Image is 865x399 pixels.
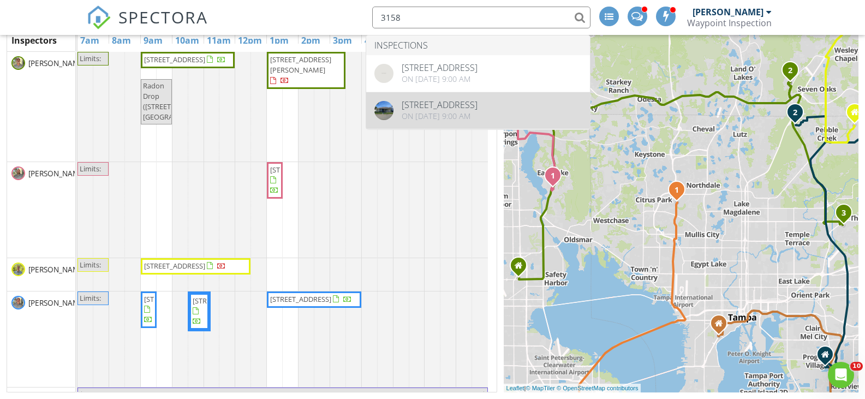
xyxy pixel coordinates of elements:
[850,362,863,371] span: 10
[204,32,234,49] a: 11am
[11,263,25,276] img: aron_3.1.jpeg
[674,187,678,194] i: 1
[362,32,386,49] a: 4pm
[83,389,184,399] span: Mngr - DO NOT BOOK - LG 6/30
[792,109,797,117] i: 2
[550,172,554,180] i: 1
[402,75,478,84] div: On [DATE] 9:00 am
[553,175,559,182] div: 2674 Tanglewood Trail, Palm Harbor, FL 34685
[80,53,101,63] span: Limits:
[693,7,763,17] div: [PERSON_NAME]
[270,294,331,304] span: [STREET_ADDRESS]
[143,81,214,122] span: Radon Drop ([STREET_ADDRESS], [GEOGRAPHIC_DATA])
[235,32,265,49] a: 12pm
[825,354,832,361] div: 9014 Mountain Magnolia Dr, Riverview FL 33578
[506,385,524,391] a: Leaflet
[118,5,208,28] span: SPECTORA
[80,293,101,303] span: Limits:
[11,34,57,46] span: Inspectors
[11,166,25,180] img: donnie_2.jpeg
[26,58,88,69] span: [PERSON_NAME]
[267,32,291,49] a: 1pm
[841,210,845,217] i: 3
[687,17,772,28] div: Waypoint Inspection
[557,385,638,391] a: © OpenStreetMap contributors
[144,55,205,64] span: [STREET_ADDRESS]
[270,55,331,75] span: [STREET_ADDRESS][PERSON_NAME]
[80,164,101,174] span: Limits:
[526,385,555,391] a: © MapTiler
[366,35,590,55] li: Inspections
[374,64,393,83] img: streetview
[402,63,478,72] div: [STREET_ADDRESS]
[402,112,478,121] div: On [DATE] 9:00 am
[26,168,88,179] span: [PERSON_NAME]
[372,7,590,28] input: Search everything...
[87,5,111,29] img: The Best Home Inspection Software - Spectora
[80,260,101,270] span: Limits:
[11,56,25,70] img: eddie_b_1.jpeg
[790,70,797,76] div: 25252 Conestoga Dr, Land O' Lakes, FL 34639
[855,112,861,118] div: 19261 Stone Hedge Dr, Tampa Fl 33647
[402,100,478,109] div: [STREET_ADDRESS]
[719,323,725,330] div: 2506 W Stroud Ave APT# 107, Tampa FL 33619
[87,15,208,38] a: SPECTORA
[77,32,102,49] a: 7am
[374,101,393,120] img: 9091188%2Fcover_photos%2Fj6Lz9KJQOXJTJ2W4mAyW%2Foriginal.jpg
[26,297,88,308] span: [PERSON_NAME]
[299,32,323,49] a: 2pm
[11,296,25,309] img: jeremy_wheatly_1.jpeg
[193,296,254,306] span: [STREET_ADDRESS]
[270,165,331,175] span: [STREET_ADDRESS]
[518,265,525,272] div: 1932 Meadow Dr, Clearwater Fl 33763
[844,212,850,219] div: 11204 Sycamore Glen Loop, Thonotosassa, FL 33592
[677,189,683,196] div: 14114 Village View Dr, Tampa, FL 33624
[504,384,641,393] div: |
[788,67,792,75] i: 2
[144,261,205,271] span: [STREET_ADDRESS]
[330,32,355,49] a: 3pm
[795,112,802,118] div: 20020 Outpost Point Dr, Tampa, FL 33647
[144,294,205,304] span: [STREET_ADDRESS]
[26,264,88,275] span: [PERSON_NAME]
[828,362,854,388] iframe: Intercom live chat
